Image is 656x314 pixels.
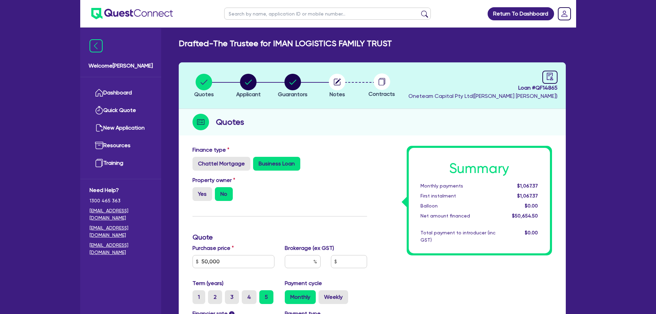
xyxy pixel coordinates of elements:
label: Purchase price [192,244,234,252]
label: Business Loan [253,157,300,171]
label: Payment cycle [285,279,322,287]
span: $1,067.37 [517,183,538,189]
div: First instalment [415,192,501,200]
label: Chattel Mortgage [192,157,250,171]
label: Monthly [285,290,316,304]
div: Monthly payments [415,182,501,190]
label: Property owner [192,176,235,184]
span: Contracts [368,91,395,97]
img: new-application [95,124,103,132]
button: Notes [329,73,346,99]
div: Net amount financed [415,212,501,220]
label: Brokerage (ex GST) [285,244,334,252]
span: audit [546,73,554,80]
label: 1 [192,290,205,304]
span: Quotes [194,91,214,98]
a: New Application [90,119,152,137]
h2: Quotes [216,116,244,128]
label: 3 [225,290,239,304]
span: $50,654.50 [512,213,538,219]
a: [EMAIL_ADDRESS][DOMAIN_NAME] [90,242,152,256]
a: Dropdown toggle [555,5,573,23]
button: Quotes [194,73,214,99]
label: No [215,187,233,201]
img: quick-quote [95,106,103,114]
span: Loan # QF14865 [408,84,558,92]
label: Weekly [319,290,348,304]
span: $0.00 [525,203,538,209]
a: audit [542,71,558,84]
label: 5 [259,290,273,304]
button: Applicant [236,73,261,99]
a: [EMAIL_ADDRESS][DOMAIN_NAME] [90,224,152,239]
a: Return To Dashboard [488,7,554,20]
img: icon-menu-close [90,39,103,52]
img: step-icon [192,114,209,130]
div: Total payment to introducer (inc GST) [415,229,501,244]
label: 2 [208,290,222,304]
label: Term (years) [192,279,223,287]
span: Welcome [PERSON_NAME] [88,62,153,70]
label: 4 [242,290,257,304]
span: 1300 465 363 [90,197,152,204]
h3: Quote [192,233,367,241]
h2: Drafted - The Trustee for IMAN LOGISTICS FAMILY TRUST [179,39,392,49]
a: Training [90,154,152,172]
button: Guarantors [278,73,308,99]
label: Yes [192,187,212,201]
input: Search by name, application ID or mobile number... [224,8,431,20]
label: Finance type [192,146,229,154]
img: resources [95,141,103,150]
a: Resources [90,137,152,154]
span: $0.00 [525,230,538,235]
div: Balloon [415,202,501,210]
img: quest-connect-logo-blue [91,8,173,19]
span: $1,067.37 [517,193,538,199]
span: Applicant [236,91,261,98]
span: Need Help? [90,186,152,194]
span: Notes [330,91,345,98]
a: Quick Quote [90,102,152,119]
span: Oneteam Capital Pty Ltd ( [PERSON_NAME] [PERSON_NAME] ) [408,93,558,99]
a: Dashboard [90,84,152,102]
a: [EMAIL_ADDRESS][DOMAIN_NAME] [90,207,152,222]
h1: Summary [420,160,538,177]
span: Guarantors [278,91,308,98]
img: training [95,159,103,167]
